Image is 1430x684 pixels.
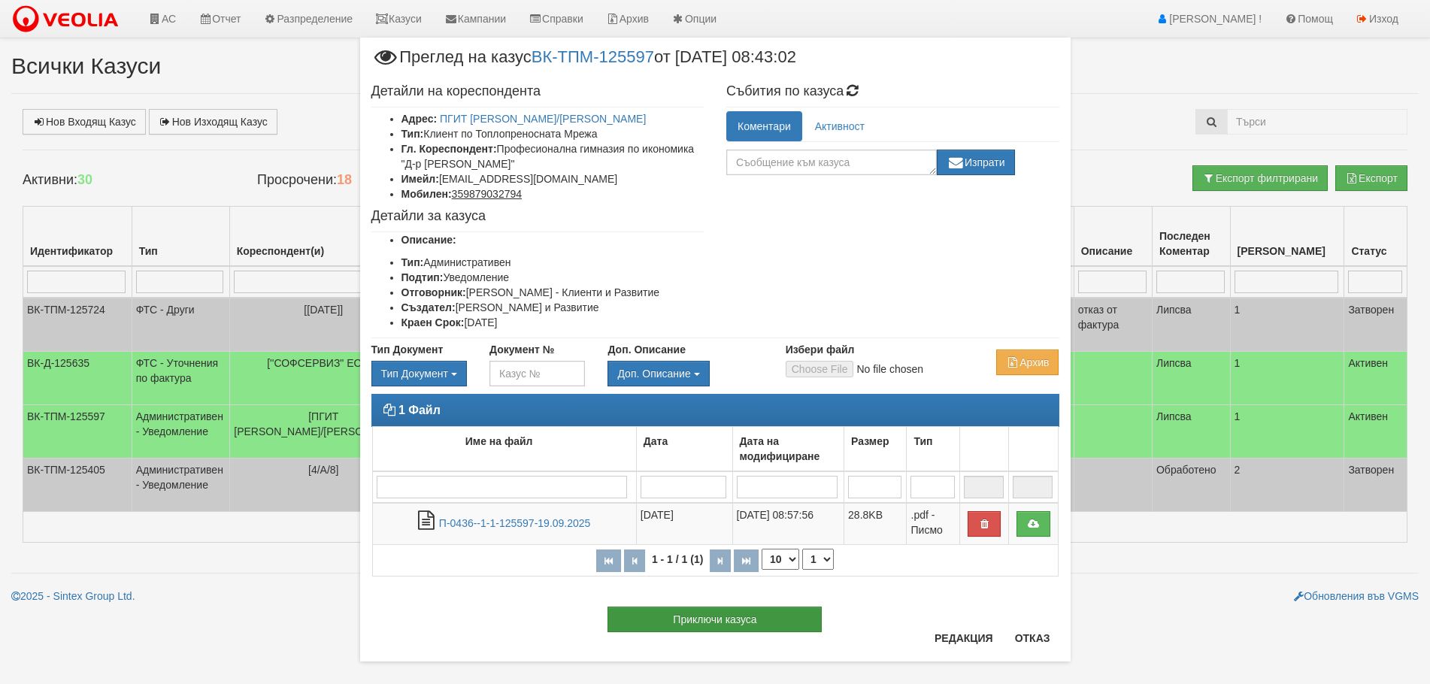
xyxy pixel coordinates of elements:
[607,342,685,357] label: Доп. Описание
[726,111,802,141] a: Коментари
[401,285,704,300] li: [PERSON_NAME] - Клиенти и Развитие
[851,435,889,447] b: Размер
[607,607,822,632] button: Приключи казуса
[465,435,533,447] b: Име на файл
[401,141,704,171] li: Професионална гимназия по икономика "Д-р [PERSON_NAME]"
[644,435,668,447] b: Дата
[401,128,424,140] b: Тип:
[996,350,1059,375] button: Архив
[440,113,646,125] a: ПГИТ [PERSON_NAME]/[PERSON_NAME]
[734,549,759,572] button: Последна страница
[401,271,444,283] b: Подтип:
[489,361,585,386] input: Казус №
[648,553,707,565] span: 1 - 1 / 1 (1)
[607,361,709,386] button: Доп. Описание
[1006,626,1059,650] button: Отказ
[636,427,732,472] td: Дата: No sort applied, activate to apply an ascending sort
[960,427,1009,472] td: : No sort applied, activate to apply an ascending sort
[636,503,732,545] td: [DATE]
[401,301,456,313] b: Създател:
[926,626,1002,650] button: Редакция
[732,503,844,545] td: [DATE] 08:57:56
[401,270,704,285] li: Уведомление
[489,342,554,357] label: Документ №
[401,143,497,155] b: Гл. Кореспондент:
[710,549,731,572] button: Следваща страница
[732,427,844,472] td: Дата на модифициране: No sort applied, activate to apply an ascending sort
[371,361,467,386] div: Двоен клик, за изчистване на избраната стойност.
[937,150,1015,175] button: Изпрати
[617,368,690,380] span: Доп. Описание
[532,47,654,66] a: ВК-ТПМ-125597
[607,361,762,386] div: Двоен клик, за изчистване на избраната стойност.
[726,84,1059,99] h4: Събития по казуса
[372,503,1058,545] tr: П-0436--1-1-125597-19.09.2025.pdf - Писмо
[596,549,621,572] button: Първа страница
[401,126,704,141] li: Клиент по Топлопреносната Мрежа
[401,300,704,315] li: [PERSON_NAME] и Развитие
[401,113,438,125] b: Адрес:
[401,173,439,185] b: Имейл:
[371,84,704,99] h4: Детайли на кореспондента
[740,435,820,462] b: Дата на модифициране
[398,404,441,416] strong: 1 Файл
[371,209,704,224] h4: Детайли за казуса
[401,316,465,328] b: Краен Срок:
[1009,427,1058,472] td: : No sort applied, activate to apply an ascending sort
[802,549,834,570] select: Страница номер
[907,503,960,545] td: .pdf - Писмо
[913,435,932,447] b: Тип
[844,427,907,472] td: Размер: No sort applied, activate to apply an ascending sort
[624,549,645,572] button: Предишна страница
[372,427,636,472] td: Име на файл: No sort applied, activate to apply an ascending sort
[371,49,796,77] span: Преглед на казус от [DATE] 08:43:02
[401,286,466,298] b: Отговорник:
[371,361,467,386] button: Тип Документ
[786,342,855,357] label: Избери файл
[401,255,704,270] li: Административен
[401,315,704,330] li: [DATE]
[762,549,799,570] select: Брой редове на страница
[371,342,444,357] label: Тип Документ
[452,188,522,200] tcxspan: Call 359879032794 via 3CX
[439,517,591,529] a: П-0436--1-1-125597-19.09.2025
[844,503,907,545] td: 28.8KB
[381,368,448,380] span: Тип Документ
[804,111,876,141] a: Активност
[401,188,452,200] b: Мобилен:
[401,256,424,268] b: Тип:
[907,427,960,472] td: Тип: No sort applied, activate to apply an ascending sort
[401,234,456,246] b: Описание:
[401,171,704,186] li: [EMAIL_ADDRESS][DOMAIN_NAME]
